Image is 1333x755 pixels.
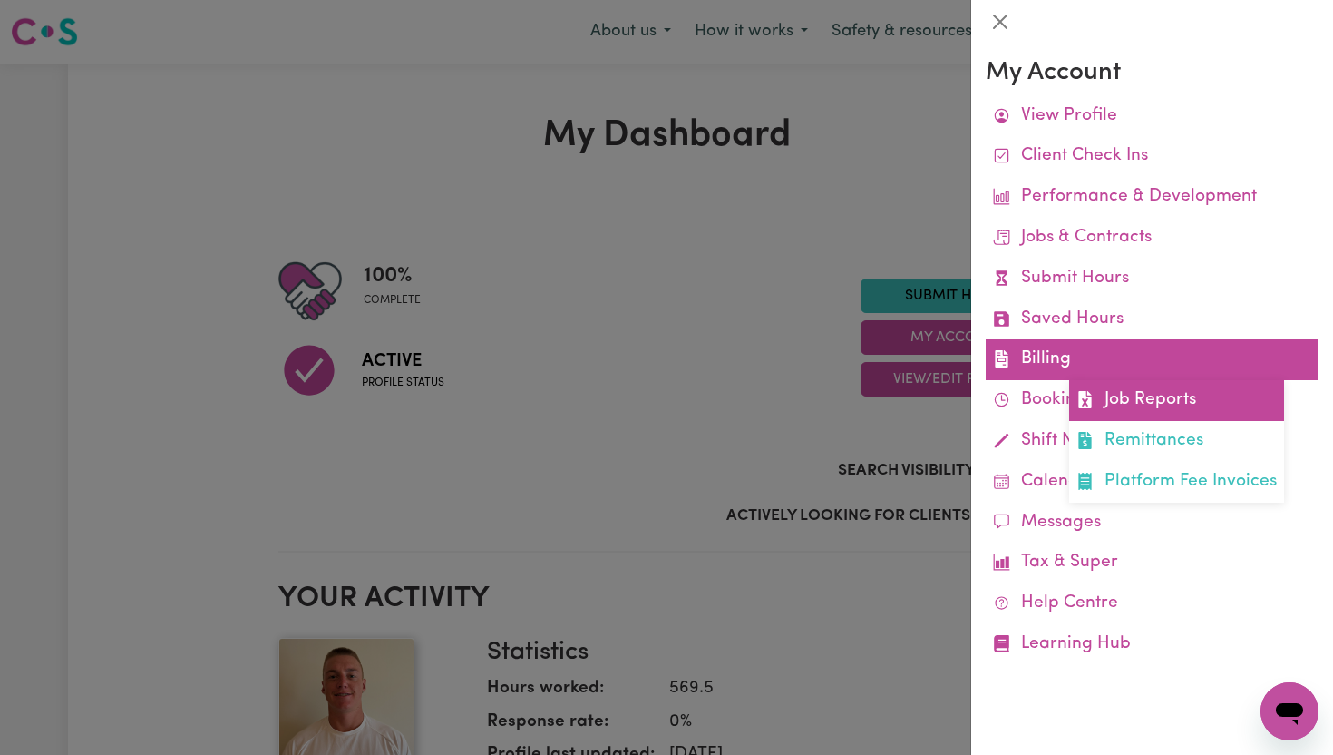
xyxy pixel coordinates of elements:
iframe: Button to launch messaging window [1260,682,1318,740]
a: Platform Fee Invoices [1069,462,1284,503]
a: Calendar [986,462,1318,503]
a: Jobs & Contracts [986,218,1318,259]
a: Submit Hours [986,259,1318,299]
a: Shift Notes [986,421,1318,462]
a: Job Reports [1069,380,1284,421]
a: Performance & Development [986,177,1318,218]
a: View Profile [986,96,1318,137]
a: Client Check Ins [986,136,1318,177]
a: BillingJob ReportsRemittancesPlatform Fee Invoices [986,339,1318,380]
h3: My Account [986,58,1318,89]
a: Learning Hub [986,624,1318,665]
a: Messages [986,503,1318,544]
a: Tax & Super [986,543,1318,583]
a: Saved Hours [986,299,1318,340]
a: Remittances [1069,421,1284,462]
a: Bookings [986,380,1318,421]
a: Help Centre [986,583,1318,624]
button: Close [986,7,1015,36]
